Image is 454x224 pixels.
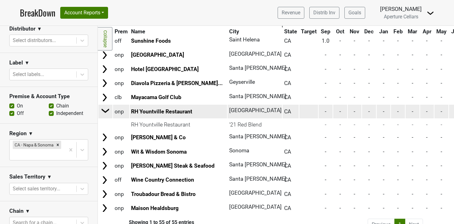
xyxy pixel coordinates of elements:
[131,134,186,141] a: [PERSON_NAME] & Co
[441,149,442,155] span: -
[299,26,318,37] th: Target: activate to sort column ascending
[284,38,291,44] span: CA
[412,52,413,58] span: -
[284,134,291,141] span: CA
[9,26,35,32] h3: Distributor
[113,62,129,76] td: onp
[229,176,286,182] span: Santa [PERSON_NAME]
[426,80,428,86] span: -
[368,94,370,100] span: -
[131,205,179,211] a: Maison Healdsburg
[339,80,341,86] span: -
[426,134,428,141] span: -
[229,190,282,196] span: [GEOGRAPHIC_DATA]
[325,52,326,58] span: -
[113,173,129,187] td: off
[383,134,384,141] span: -
[101,106,110,115] img: Arrow right
[412,205,413,211] span: -
[354,38,355,44] span: -
[339,205,341,211] span: -
[412,191,413,197] span: -
[325,149,326,155] span: -
[412,134,413,141] span: -
[441,205,442,211] span: -
[339,149,341,155] span: -
[368,66,370,72] span: -
[354,94,355,100] span: -
[426,177,428,183] span: -
[113,48,129,62] td: onp
[9,93,88,100] h3: Premise & Account Type
[100,189,109,199] img: Arrow right
[28,130,33,137] span: ▼
[54,141,61,149] div: Remove CA - Napa & Sonoma
[368,191,370,197] span: -
[420,26,434,37] th: Apr: activate to sort column ascending
[325,205,326,211] span: -
[229,147,249,154] span: Sonoma
[228,119,282,130] td: '21 Red Blend
[333,119,347,130] td: -
[427,9,434,17] img: Dropdown Menu
[368,177,370,183] span: -
[339,191,341,197] span: -
[100,147,109,156] img: Arrow right
[397,66,399,72] span: -
[441,163,442,169] span: -
[25,59,30,67] span: ▼
[37,25,42,33] span: ▼
[397,191,399,197] span: -
[131,191,196,197] a: Troubadour Bread & Bistro
[441,38,442,44] span: -
[322,38,329,44] span: 1.0
[9,130,27,137] h3: Region
[348,119,362,130] td: -
[368,80,370,86] span: -
[441,66,442,72] span: -
[113,145,129,158] td: onp
[412,80,413,86] span: -
[229,93,286,99] span: Santa [PERSON_NAME]
[325,66,326,72] span: -
[325,191,326,197] span: -
[113,91,129,104] td: clb
[113,26,129,37] th: Prem: activate to sort column ascending
[284,191,291,197] span: CA
[100,64,109,74] img: Arrow right
[130,26,227,37] th: Name: activate to sort column ascending
[406,26,420,37] th: Mar: activate to sort column ascending
[441,177,442,183] span: -
[383,191,384,197] span: -
[131,163,215,169] a: [PERSON_NAME] Steak & Seafood
[426,191,428,197] span: -
[383,94,384,100] span: -
[383,149,384,155] span: -
[391,119,405,130] td: -
[377,119,391,130] td: -
[441,52,442,58] span: -
[397,177,399,183] span: -
[441,191,442,197] span: -
[283,26,299,37] th: State: activate to sort column ascending
[115,28,128,35] span: Prem
[412,38,413,44] span: -
[397,134,399,141] span: -
[339,108,341,115] span: -
[113,187,129,201] td: onp
[100,175,109,185] img: Arrow right
[354,52,355,58] span: -
[397,94,399,100] span: -
[229,51,282,57] span: [GEOGRAPHIC_DATA]
[229,161,286,168] span: Santa [PERSON_NAME]
[426,149,428,155] span: -
[397,52,399,58] span: -
[383,80,384,86] span: -
[9,208,24,214] h3: Chain
[20,6,55,19] a: BreakDown
[441,134,442,141] span: -
[383,205,384,211] span: -
[384,14,418,20] span: Aperture Cellars
[426,163,428,169] span: -
[426,38,428,44] span: -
